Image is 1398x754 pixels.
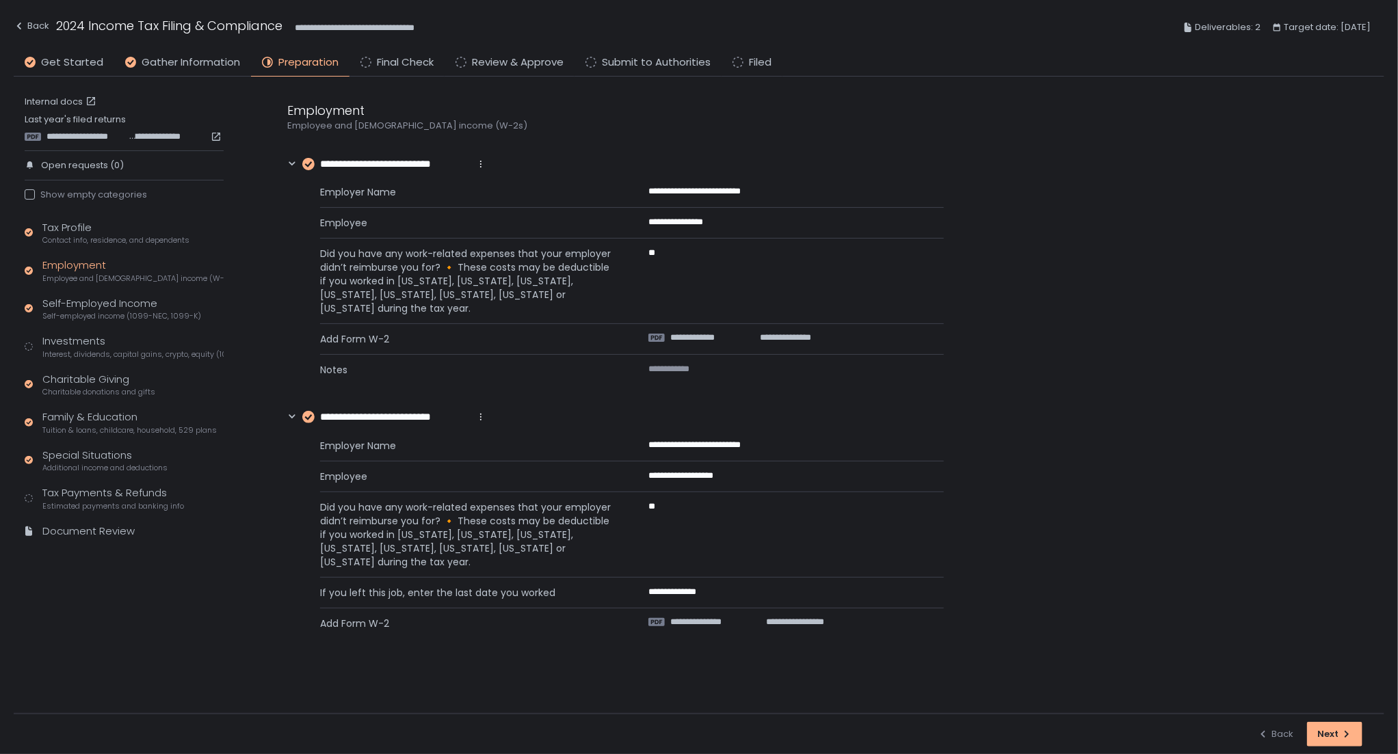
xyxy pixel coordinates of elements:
[42,463,168,473] span: Additional income and deductions
[42,501,184,511] span: Estimated payments and banking info
[320,247,616,315] span: Did you have any work-related expenses that your employer didn’t reimburse you for? 🔸 These costs...
[320,617,616,630] span: Add Form W-2
[602,55,711,70] span: Submit to Authorities
[749,55,771,70] span: Filed
[42,258,224,284] div: Employment
[320,586,616,600] span: If you left this job, enter the last date you worked
[42,425,217,435] span: Tuition & loans, childcare, household, 529 plans
[1258,728,1293,740] div: Back
[320,363,616,377] span: Notes
[320,500,616,569] span: Did you have any work-related expenses that your employer didn’t reimburse you for? 🔸 These costs...
[42,387,155,397] span: Charitable donations and gifts
[42,220,189,246] div: Tax Profile
[42,485,184,511] div: Tax Payments & Refunds
[320,439,616,453] span: Employer Name
[41,55,103,70] span: Get Started
[1317,728,1352,740] div: Next
[42,409,217,435] div: Family & Education
[42,334,224,360] div: Investments
[1307,722,1362,746] button: Next
[42,349,224,360] span: Interest, dividends, capital gains, crypto, equity (1099s, K-1s)
[472,55,564,70] span: Review & Approve
[56,16,282,35] h1: 2024 Income Tax Filing & Compliance
[42,448,168,474] div: Special Situations
[42,311,201,321] span: Self-employed income (1099-NEC, 1099-K)
[1258,722,1293,746] button: Back
[287,120,944,132] div: Employee and [DEMOGRAPHIC_DATA] income (W-2s)
[377,55,434,70] span: Final Check
[320,332,616,346] span: Add Form W-2
[41,159,124,172] span: Open requests (0)
[42,372,155,398] div: Charitable Giving
[14,16,49,39] button: Back
[25,96,99,108] a: Internal docs
[142,55,240,70] span: Gather Information
[42,273,224,284] span: Employee and [DEMOGRAPHIC_DATA] income (W-2s)
[42,296,201,322] div: Self-Employed Income
[42,235,189,245] span: Contact info, residence, and dependents
[25,113,224,142] div: Last year's filed returns
[278,55,339,70] span: Preparation
[320,185,616,199] span: Employer Name
[1195,19,1261,36] span: Deliverables: 2
[1284,19,1371,36] span: Target date: [DATE]
[287,101,944,120] div: Employment
[320,470,616,483] span: Employee
[320,216,616,230] span: Employee
[14,18,49,34] div: Back
[42,524,135,539] div: Document Review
